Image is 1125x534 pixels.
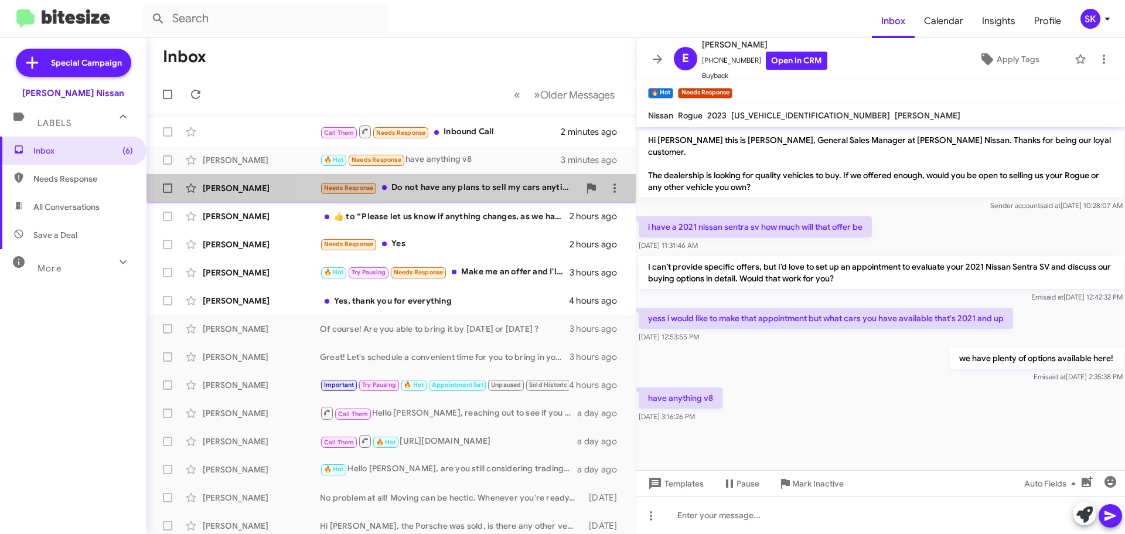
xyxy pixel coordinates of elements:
[203,239,320,250] div: [PERSON_NAME]
[16,49,131,77] a: Special Campaign
[320,462,577,476] div: Hello [PERSON_NAME], are you still considering trading in your Jeep Grand Cherokee L ?
[639,241,698,250] span: [DATE] 11:31:46 AM
[320,378,569,392] div: Hi, I traded it in due to oil issues
[352,268,386,276] span: Try Pausing
[203,436,320,447] div: [PERSON_NAME]
[203,492,320,504] div: [PERSON_NAME]
[320,434,577,448] div: [URL][DOMAIN_NAME]
[324,129,354,137] span: Call Them
[702,52,827,70] span: [PHONE_NUMBER]
[376,438,396,446] span: 🔥 Hot
[432,381,483,389] span: Appointment Set
[569,295,626,307] div: 4 hours ago
[570,323,626,335] div: 3 hours ago
[737,473,759,494] span: Pause
[203,267,320,278] div: [PERSON_NAME]
[320,323,570,335] div: Of course! Are you able to bring it by [DATE] or [DATE] ?
[561,154,626,166] div: 3 minutes ago
[702,38,827,52] span: [PERSON_NAME]
[324,240,374,248] span: Needs Response
[577,407,626,419] div: a day ago
[203,182,320,194] div: [PERSON_NAME]
[507,83,622,107] nav: Page navigation example
[1080,9,1100,29] div: SK
[678,110,703,121] span: Rogue
[915,4,973,38] a: Calendar
[376,129,426,137] span: Needs Response
[37,118,71,128] span: Labels
[639,332,699,341] span: [DATE] 12:53:55 PM
[678,88,732,98] small: Needs Response
[540,89,615,101] span: Older Messages
[122,145,133,157] span: (6)
[639,130,1123,198] p: Hi [PERSON_NAME] this is [PERSON_NAME], General Sales Manager at [PERSON_NAME] Nissan. Thanks for...
[769,473,853,494] button: Mark Inactive
[895,110,960,121] span: [PERSON_NAME]
[203,351,320,363] div: [PERSON_NAME]
[570,210,626,222] div: 2 hours ago
[37,263,62,274] span: More
[1025,4,1071,38] a: Profile
[33,173,133,185] span: Needs Response
[320,520,583,532] div: Hi [PERSON_NAME], the Porsche was sold, is there any other vehicle you might have some interest i...
[338,410,369,418] span: Call Them
[324,465,344,473] span: 🔥 Hot
[203,464,320,475] div: [PERSON_NAME]
[203,520,320,532] div: [PERSON_NAME]
[1040,201,1061,210] span: said at
[731,110,890,121] span: [US_VEHICLE_IDENTIFICATION_NUMBER]
[707,110,727,121] span: 2023
[639,387,722,409] p: have anything v8
[1045,372,1066,381] span: said at
[203,407,320,419] div: [PERSON_NAME]
[527,83,622,107] button: Next
[163,47,206,66] h1: Inbox
[792,473,844,494] span: Mark Inactive
[950,348,1123,369] p: we have plenty of options available here!
[1024,473,1080,494] span: Auto Fields
[320,492,583,504] div: No problem at all! Moving can be hectic. Whenever you're ready, feel free to reach out! If you’d ...
[320,266,570,279] div: Make me an offer and I'll let you know if I'm interested, okay?
[639,412,695,421] span: [DATE] 3:16:26 PM
[324,268,344,276] span: 🔥 Hot
[766,52,827,70] a: Open in CRM
[51,57,122,69] span: Special Campaign
[320,237,570,251] div: Yes
[203,210,320,222] div: [PERSON_NAME]
[648,88,673,98] small: 🔥 Hot
[320,210,570,222] div: ​👍​ to “ Please let us know if anything changes, as we have been buying vehicles aggressively, an...
[203,323,320,335] div: [PERSON_NAME]
[320,153,561,166] div: have anything v8
[33,201,100,213] span: All Conversations
[577,464,626,475] div: a day ago
[33,145,133,157] span: Inbox
[491,381,521,389] span: Unpaused
[142,5,388,33] input: Search
[1071,9,1112,29] button: SK
[1031,292,1123,301] span: Emi [DATE] 12:42:32 PM
[570,239,626,250] div: 2 hours ago
[570,267,626,278] div: 3 hours ago
[320,124,561,139] div: Inbound Call
[583,520,626,532] div: [DATE]
[1015,473,1090,494] button: Auto Fields
[203,295,320,307] div: [PERSON_NAME]
[973,4,1025,38] span: Insights
[324,438,354,446] span: Call Them
[324,184,374,192] span: Needs Response
[514,87,520,102] span: «
[636,473,713,494] button: Templates
[320,406,577,420] div: Hello [PERSON_NAME], reaching out to see if you can make it by [DATE] or [DATE] with your 2014 tr...
[997,49,1039,70] span: Apply Tags
[203,154,320,166] div: [PERSON_NAME]
[570,351,626,363] div: 3 hours ago
[362,381,396,389] span: Try Pausing
[1034,372,1123,381] span: Emi [DATE] 2:35:38 PM
[872,4,915,38] a: Inbox
[583,492,626,504] div: [DATE]
[324,381,354,389] span: Important
[646,473,704,494] span: Templates
[203,379,320,391] div: [PERSON_NAME]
